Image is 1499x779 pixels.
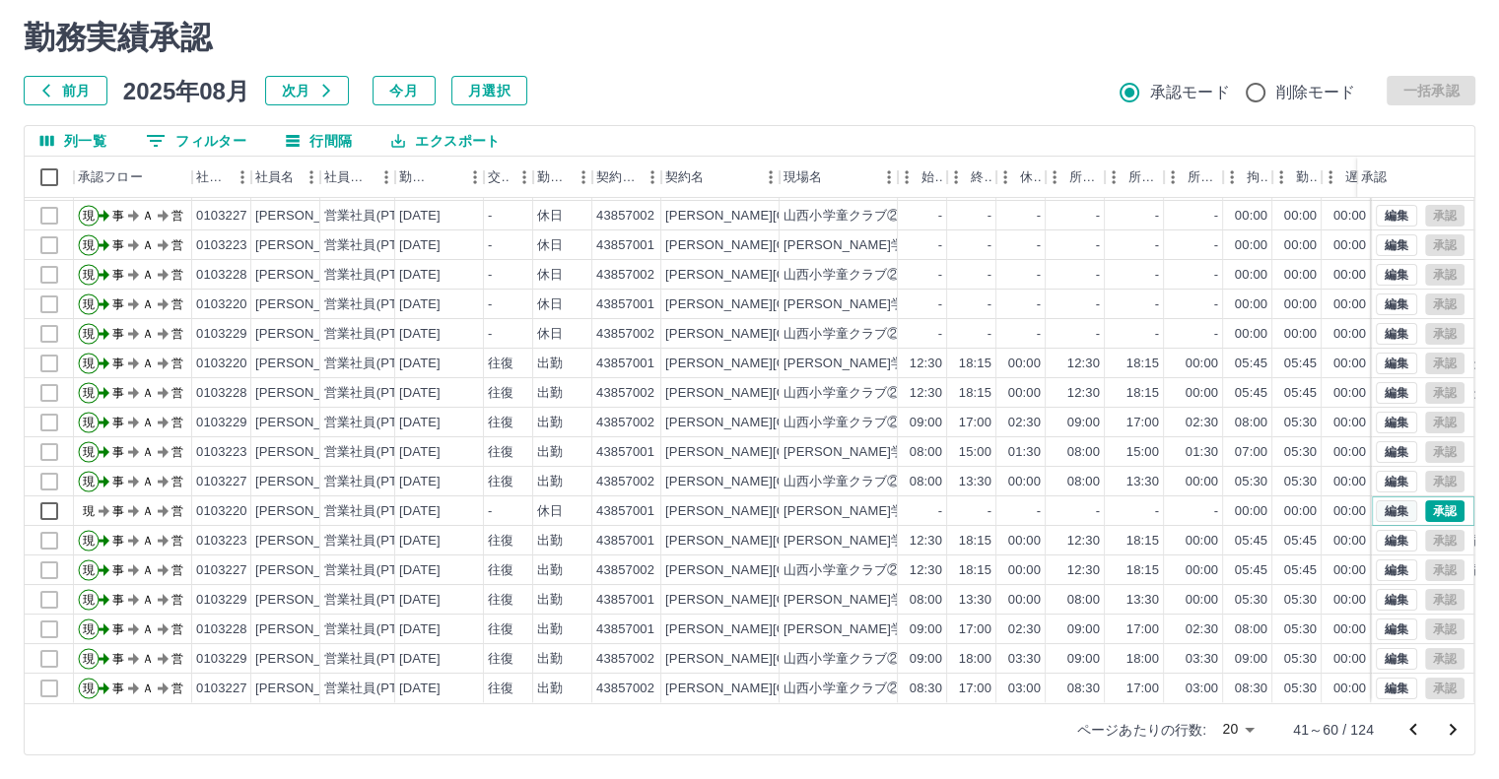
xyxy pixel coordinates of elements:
div: [PERSON_NAME][GEOGRAPHIC_DATA] [665,384,909,403]
div: 00:00 [1284,325,1317,344]
div: 契約名 [665,157,704,198]
button: 編集 [1376,323,1417,345]
div: - [988,207,991,226]
div: 拘束 [1247,157,1268,198]
div: 所定終業 [1105,157,1164,198]
div: 43857001 [596,236,654,255]
div: 43857002 [596,384,654,403]
div: 00:00 [1008,355,1041,373]
div: 07:00 [1235,443,1267,462]
div: 勤務区分 [537,157,569,198]
div: 00:00 [1235,325,1267,344]
div: [PERSON_NAME][GEOGRAPHIC_DATA] [665,473,909,491]
div: 20 [1214,715,1261,744]
div: 08:00 [1235,414,1267,432]
span: 承認モード [1150,81,1230,104]
div: [DATE] [399,295,441,314]
div: 0103223 [196,236,247,255]
div: 0103220 [196,295,247,314]
div: 往復 [488,384,513,403]
div: 43857001 [596,443,654,462]
button: 前のページへ [1394,710,1433,749]
div: [PERSON_NAME][GEOGRAPHIC_DATA] [665,355,909,373]
div: 09:00 [1067,414,1100,432]
div: 山西小学童クラブ② [784,414,900,432]
div: 遅刻等 [1322,157,1371,198]
button: メニュー [638,162,667,192]
button: 編集 [1376,618,1417,640]
div: 05:45 [1235,355,1267,373]
div: 00:00 [1333,295,1366,314]
text: Ａ [142,357,154,370]
div: 00:00 [1235,266,1267,285]
text: 事 [112,209,124,223]
div: 43857002 [596,473,654,491]
div: [DATE] [399,207,441,226]
div: 08:00 [1067,443,1100,462]
div: - [1155,266,1159,285]
button: メニュー [874,162,904,192]
text: Ａ [142,238,154,252]
button: 編集 [1376,589,1417,611]
text: 営 [171,386,183,400]
div: 0103223 [196,443,247,462]
h5: 2025年08月 [123,76,249,105]
text: 営 [171,357,183,370]
div: 05:45 [1235,384,1267,403]
div: 0103229 [196,414,247,432]
div: [PERSON_NAME] [255,384,363,403]
div: 00:00 [1284,295,1317,314]
div: 00:00 [1186,384,1218,403]
div: 営業社員(PT契約) [324,325,428,344]
button: 編集 [1376,500,1417,522]
div: - [988,266,991,285]
div: [DATE] [399,443,441,462]
div: 勤務日 [399,157,433,198]
div: 勤務 [1296,157,1318,198]
text: 営 [171,238,183,252]
button: 編集 [1376,382,1417,404]
h2: 勤務実績承認 [24,19,1475,56]
div: 00:00 [1235,295,1267,314]
div: - [938,236,942,255]
div: 営業社員(PT契約) [324,443,428,462]
div: 0103228 [196,384,247,403]
div: 00:00 [1333,236,1366,255]
div: 始業 [921,157,943,198]
button: 編集 [1376,471,1417,492]
div: 0103228 [196,266,247,285]
div: 13:30 [1126,473,1159,491]
div: 00:00 [1333,384,1366,403]
div: 12:30 [1067,355,1100,373]
div: 遅刻等 [1345,157,1367,198]
div: - [1155,295,1159,314]
div: 契約名 [661,157,780,198]
text: 事 [112,268,124,282]
text: 事 [112,357,124,370]
div: 18:15 [959,355,991,373]
button: エクスポート [375,126,515,156]
div: 社員番号 [192,157,251,198]
div: 所定休憩 [1188,157,1219,198]
div: - [1037,325,1041,344]
text: 事 [112,445,124,459]
text: 現 [83,268,95,282]
div: 0103220 [196,355,247,373]
div: 営業社員(PT契約) [324,295,428,314]
div: 0103227 [196,473,247,491]
div: [DATE] [399,384,441,403]
div: - [1155,325,1159,344]
div: 05:45 [1284,384,1317,403]
div: [PERSON_NAME]学童クラブ① [784,443,969,462]
div: 08:00 [910,473,942,491]
div: 00:00 [1333,325,1366,344]
div: 15:00 [1126,443,1159,462]
span: 削除モード [1276,81,1356,104]
div: 08:00 [1067,473,1100,491]
text: 現 [83,209,95,223]
div: 08:00 [910,443,942,462]
div: 18:15 [1126,384,1159,403]
div: 営業社員(PT契約) [324,207,428,226]
button: 編集 [1376,559,1417,581]
text: 事 [112,386,124,400]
